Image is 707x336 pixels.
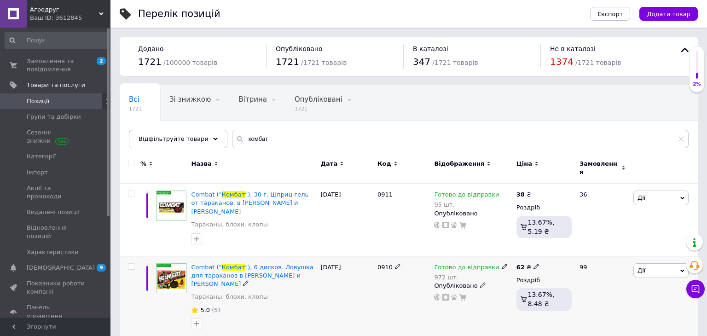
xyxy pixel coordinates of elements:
span: Ціна [516,160,532,168]
a: Combat ("Комбат"), 30 г. Шприц гель от тараканов, в [PERSON_NAME] и [PERSON_NAME] [191,191,308,214]
span: 2 [97,57,106,65]
span: / 1721 товарів [575,59,621,66]
b: 38 [516,191,525,198]
div: Опубліковано [434,209,511,218]
span: Показники роботи компанії [27,279,85,296]
span: 1721 [295,105,342,112]
span: Зі знижкою [169,95,211,104]
span: 347 [413,56,430,67]
span: Комбат [222,264,245,271]
span: Готово до відправки [434,264,499,273]
button: Чат з покупцем [686,280,705,298]
span: Комбат [222,191,245,198]
span: Видалені позиції [27,208,80,216]
span: Групи та добірки [27,113,81,121]
span: Експорт [597,11,623,17]
span: [DEMOGRAPHIC_DATA] [27,264,95,272]
span: Дії [637,194,645,201]
span: / 1721 товарів [301,59,347,66]
input: Пошук по назві позиції, артикулу і пошуковим запитам [232,130,689,148]
span: Дата [321,160,338,168]
span: / 100000 товарів [163,59,217,66]
span: Відображення [434,160,484,168]
span: 1721 [276,56,299,67]
div: Опубліковано [434,282,511,290]
div: Перелік позицій [138,9,220,19]
a: Combat ("Комбат"), 6 дисков. Ловушка для тараканов в [PERSON_NAME] и [PERSON_NAME] [191,264,313,287]
span: Всі [129,95,139,104]
span: / 1721 товарів [432,59,478,66]
span: 1721 [129,105,142,112]
span: Імпорт [27,168,48,177]
a: Тараканы, блохи, клопы [191,220,268,229]
div: 36 [574,184,631,256]
span: Combat (" [191,264,221,271]
div: Роздріб [516,276,572,284]
img: Combat ("Комбат"), 6 дисков. Ловушка для тараканов в т.ч. прусаков и муравьев [156,263,186,293]
span: "), 30 г. Шприц гель от тараканов, в [PERSON_NAME] и [PERSON_NAME] [191,191,308,214]
span: Панель управління [27,303,85,320]
span: Замовлення [580,160,619,176]
div: 95 шт. [434,201,499,208]
span: Опубліковані [295,95,342,104]
span: 13.67%, 8.48 ₴ [528,291,555,307]
span: 13.67%, 5.19 ₴ [528,219,555,235]
span: Додано [138,45,163,52]
button: Експорт [590,7,631,21]
a: Тараканы, блохи, клопы [191,293,268,301]
span: Агродруг [30,6,99,14]
img: Combat ("Комбат"), 30 г. Шприц гель от тараканов, в т.ч. прусаков и муравьев [156,191,186,220]
button: Додати товар [639,7,698,21]
span: % [140,160,146,168]
span: Назва [191,160,211,168]
span: Відфільтруйте товари [139,135,209,142]
span: 9 [97,264,106,272]
span: Приховані [129,130,166,139]
span: Акції та промокоди [27,184,85,201]
div: 972 шт. [434,274,507,281]
span: Товари та послуги [27,81,85,89]
span: "), 6 дисков. Ловушка для тараканов в [PERSON_NAME] и [PERSON_NAME] [191,264,313,287]
span: (5) [212,307,220,313]
span: Не в каталозі [550,45,596,52]
span: Дії [637,267,645,274]
span: Код [377,160,391,168]
span: Характеристики [27,248,79,256]
span: Опубліковано [276,45,323,52]
span: В каталозі [413,45,448,52]
div: Ваш ID: 3612845 [30,14,110,22]
span: 0911 [377,191,393,198]
div: ₴ [516,263,539,272]
span: Замовлення та повідомлення [27,57,85,74]
span: Вітрина [238,95,267,104]
div: ₴ [516,191,531,199]
span: 0910 [377,264,393,271]
span: Відновлення позицій [27,224,85,240]
div: Роздріб [516,203,572,212]
b: 62 [516,264,525,271]
div: [DATE] [319,184,375,256]
div: 2% [690,81,704,87]
span: Готово до відправки [434,191,499,201]
input: Пошук [5,32,109,49]
span: 1721 [138,56,162,67]
span: Додати товар [647,11,690,17]
span: 1374 [550,56,574,67]
span: Combat (" [191,191,221,198]
span: 5.0 [200,307,210,313]
span: Позиції [27,97,49,105]
span: Категорії [27,152,56,161]
span: Сезонні знижки [27,128,85,145]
